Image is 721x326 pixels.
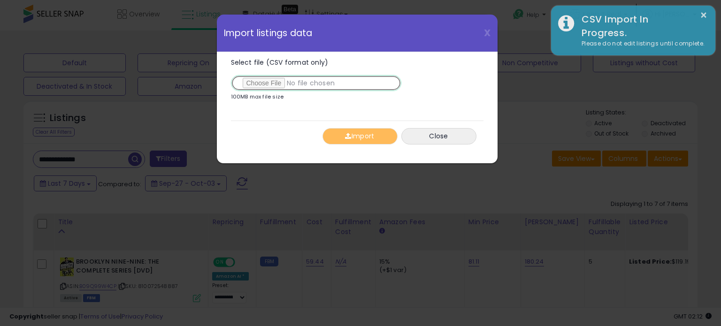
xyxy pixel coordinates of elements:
span: Import listings data [224,29,313,38]
button: × [700,9,707,21]
button: Import [322,128,398,144]
span: X [484,26,491,39]
span: Select file (CSV format only) [231,58,329,67]
p: 100MB max file size [231,94,284,99]
button: Close [401,128,476,144]
div: Please do not edit listings until complete. [575,39,708,48]
div: CSV Import In Progress. [575,13,708,39]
